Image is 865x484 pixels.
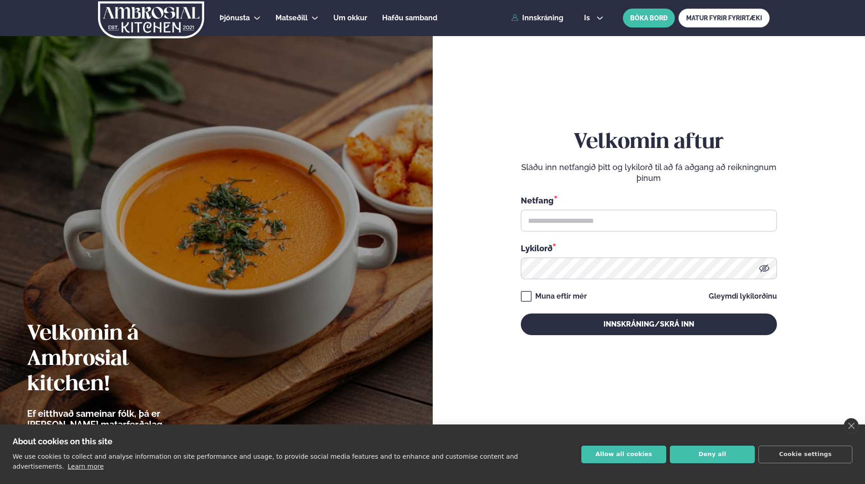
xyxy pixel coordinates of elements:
[670,446,755,463] button: Deny all
[13,453,518,470] p: We use cookies to collect and analyse information on site performance and usage, to provide socia...
[581,446,666,463] button: Allow all cookies
[709,293,777,300] a: Gleymdi lykilorðinu
[758,446,852,463] button: Cookie settings
[521,130,777,155] h2: Velkomin aftur
[220,13,250,23] a: Þjónusta
[220,14,250,22] span: Þjónusta
[333,13,367,23] a: Um okkur
[27,408,215,430] p: Ef eitthvað sameinar fólk, þá er [PERSON_NAME] matarferðalag.
[577,14,611,22] button: is
[678,9,770,28] a: MATUR FYRIR FYRIRTÆKI
[521,162,777,184] p: Sláðu inn netfangið þitt og lykilorð til að fá aðgang að reikningnum þínum
[97,1,205,38] img: logo
[844,418,859,433] a: close
[382,13,437,23] a: Hafðu samband
[511,14,563,22] a: Innskráning
[276,14,308,22] span: Matseðill
[584,14,593,22] span: is
[276,13,308,23] a: Matseðill
[27,322,215,397] h2: Velkomin á Ambrosial kitchen!
[521,313,777,335] button: Innskráning/Skrá inn
[521,242,777,254] div: Lykilorð
[382,14,437,22] span: Hafðu samband
[333,14,367,22] span: Um okkur
[521,194,777,206] div: Netfang
[13,437,112,446] strong: About cookies on this site
[623,9,675,28] button: BÓKA BORÐ
[68,463,104,470] a: Learn more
